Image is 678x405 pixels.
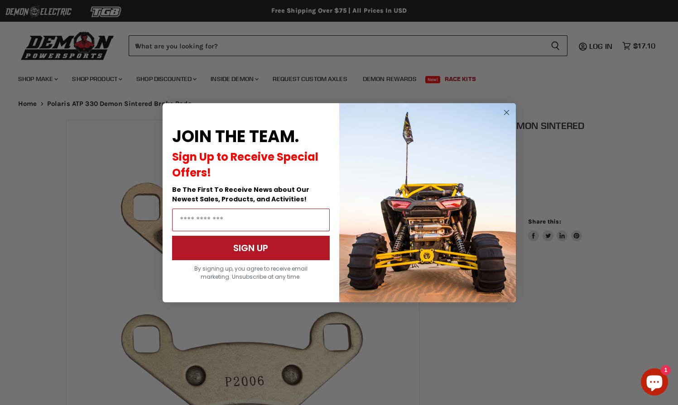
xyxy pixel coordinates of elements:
[638,368,671,398] inbox-online-store-chat: Shopify online store chat
[172,236,330,260] button: SIGN UP
[339,103,516,302] img: a9095488-b6e7-41ba-879d-588abfab540b.jpeg
[172,125,299,148] span: JOIN THE TEAM.
[172,149,318,180] span: Sign Up to Receive Special Offers!
[194,265,308,281] span: By signing up, you agree to receive email marketing. Unsubscribe at any time.
[501,107,512,118] button: Close dialog
[172,209,330,231] input: Email Address
[172,185,309,204] span: Be The First To Receive News about Our Newest Sales, Products, and Activities!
